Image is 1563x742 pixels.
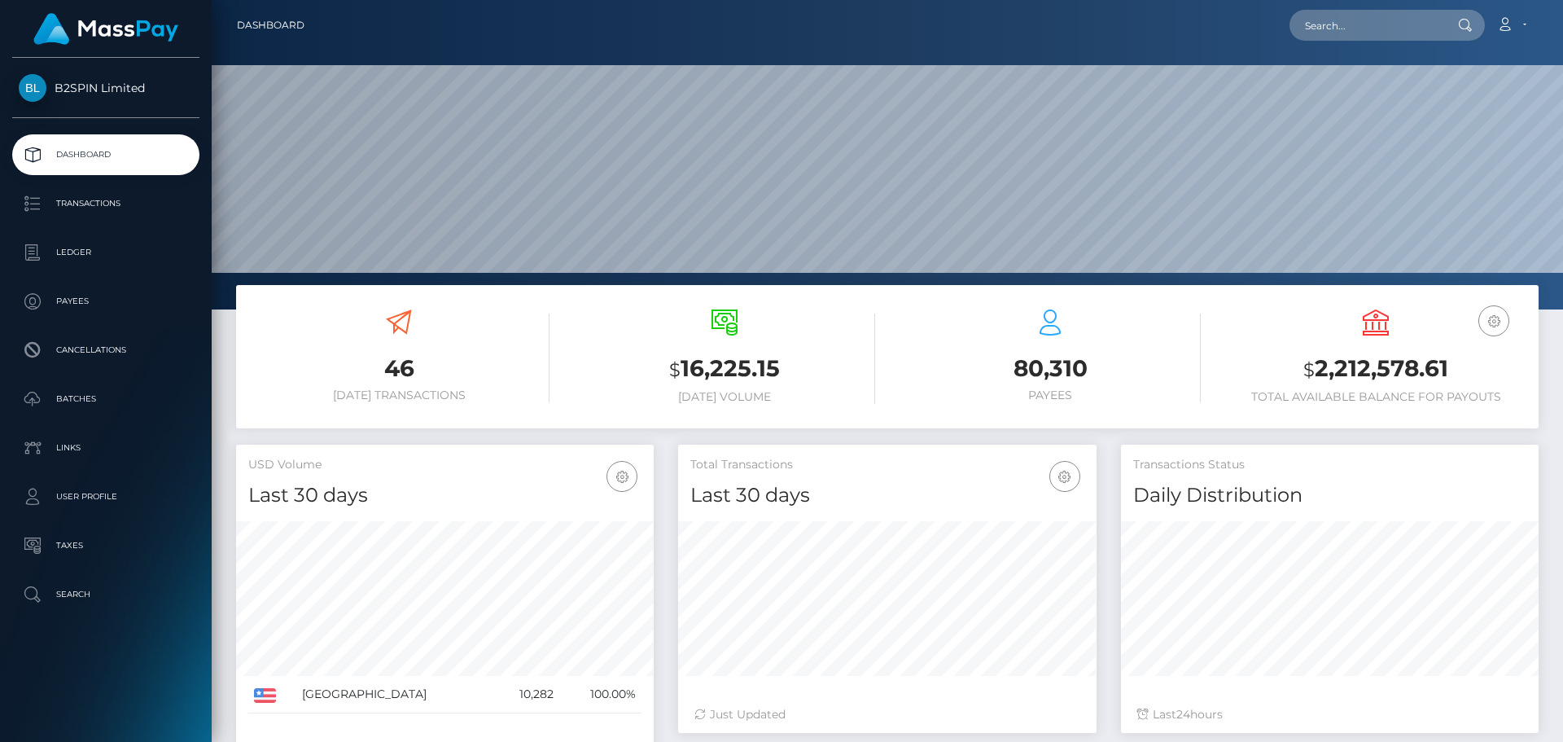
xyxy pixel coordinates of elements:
[12,134,199,175] a: Dashboard
[12,379,199,419] a: Batches
[19,143,193,167] p: Dashboard
[248,353,549,384] h3: 46
[12,232,199,273] a: Ledger
[690,457,1084,473] h5: Total Transactions
[248,457,641,473] h5: USD Volume
[1133,481,1526,510] h4: Daily Distribution
[694,706,1079,723] div: Just Updated
[19,436,193,460] p: Links
[19,533,193,558] p: Taxes
[12,183,199,224] a: Transactions
[669,358,681,381] small: $
[248,481,641,510] h4: Last 30 days
[19,338,193,362] p: Cancellations
[12,476,199,517] a: User Profile
[493,676,559,713] td: 10,282
[1289,10,1443,41] input: Search...
[248,389,549,402] h6: [DATE] Transactions
[12,281,199,322] a: Payees
[12,574,199,615] a: Search
[296,676,493,713] td: [GEOGRAPHIC_DATA]
[19,289,193,314] p: Payees
[1303,358,1315,381] small: $
[254,688,276,703] img: US.png
[1225,390,1526,404] h6: Total Available Balance for Payouts
[574,390,875,404] h6: [DATE] Volume
[19,582,193,607] p: Search
[33,13,178,45] img: MassPay Logo
[574,353,875,386] h3: 16,225.15
[237,8,304,42] a: Dashboard
[19,191,193,216] p: Transactions
[900,353,1201,384] h3: 80,310
[12,525,199,566] a: Taxes
[559,676,641,713] td: 100.00%
[1133,457,1526,473] h5: Transactions Status
[19,74,46,102] img: B2SPIN Limited
[1137,706,1522,723] div: Last hours
[900,389,1201,402] h6: Payees
[19,387,193,411] p: Batches
[12,81,199,95] span: B2SPIN Limited
[19,485,193,509] p: User Profile
[12,428,199,468] a: Links
[1176,707,1190,722] span: 24
[12,330,199,371] a: Cancellations
[690,481,1084,510] h4: Last 30 days
[19,240,193,265] p: Ledger
[1225,353,1526,386] h3: 2,212,578.61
